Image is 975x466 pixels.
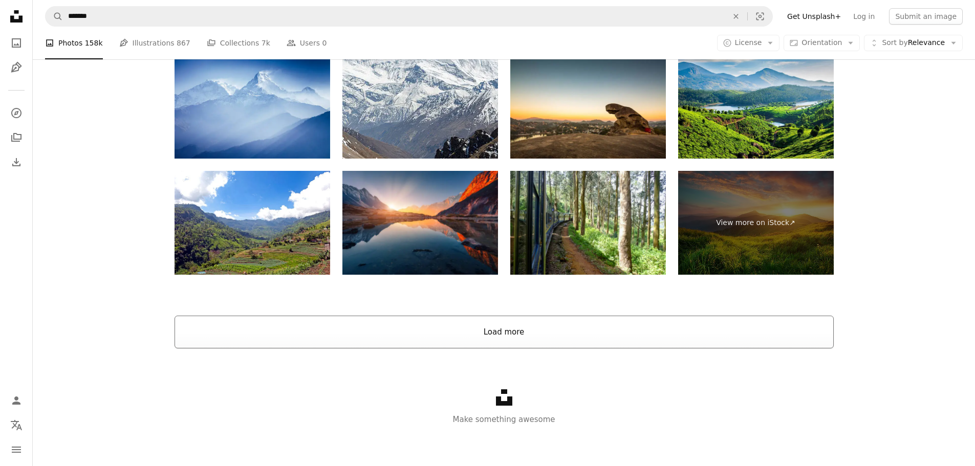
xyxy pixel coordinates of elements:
[882,38,945,48] span: Relevance
[678,55,834,159] img: Tea plantations and river in hills. Kerala, India
[207,27,270,59] a: Collections 7k
[510,55,666,159] img: Toad Rock, Mount Abu 02
[6,127,27,148] a: Collections
[45,6,773,27] form: Find visuals sitewide
[678,171,834,275] a: View more on iStock↗
[262,37,270,49] span: 7k
[6,415,27,435] button: Language
[510,171,666,275] img: Ride the Nilgiri Mountain Railway
[784,35,860,51] button: Orientation
[322,37,327,49] span: 0
[46,7,63,26] button: Search Unsplash
[33,413,975,426] p: Make something awesome
[6,33,27,53] a: Photos
[6,57,27,78] a: Illustrations
[342,171,498,275] img: Beautiful landscape with high mountains with illuminated peaks, stones in mountain lake, reflecti...
[6,103,27,123] a: Explore
[882,38,907,47] span: Sort by
[889,8,963,25] button: Submit an image
[6,439,27,460] button: Menu
[847,8,881,25] a: Log in
[781,8,847,25] a: Get Unsplash+
[735,38,762,47] span: License
[342,55,498,159] img: Annapurna Sanctuary Foot Trails and Landscape, Himalaya, Nepal
[119,27,190,59] a: Illustrations 867
[725,7,747,26] button: Clear
[717,35,780,51] button: License
[6,152,27,172] a: Download History
[177,37,190,49] span: 867
[748,7,772,26] button: Visual search
[864,35,963,51] button: Sort byRelevance
[287,27,327,59] a: Users 0
[175,171,330,275] img: Tea plantation and terraces near Mandaramnuwara, Central Province, Sri Lanka.
[175,316,834,348] button: Load more
[801,38,842,47] span: Orientation
[175,55,330,159] img: Annapurna mountains
[6,390,27,411] a: Log in / Sign up
[6,6,27,29] a: Home — Unsplash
